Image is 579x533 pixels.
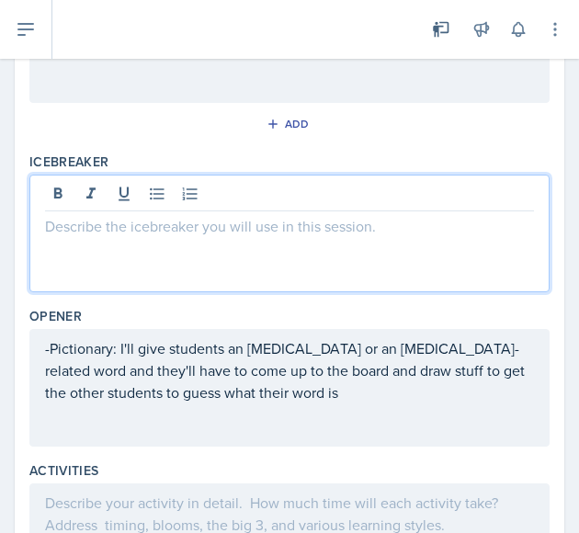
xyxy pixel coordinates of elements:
[270,117,310,131] div: Add
[260,110,320,138] button: Add
[29,307,82,325] label: Opener
[45,337,534,403] p: -Pictionary: I'll give students an [MEDICAL_DATA] or an [MEDICAL_DATA]-related word and they'll h...
[29,153,109,171] label: Icebreaker
[29,461,99,480] label: Activities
